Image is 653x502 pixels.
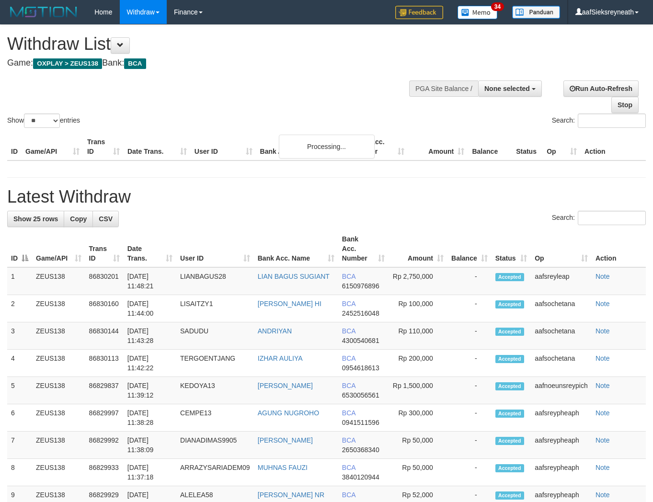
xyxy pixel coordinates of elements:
span: BCA [342,491,355,499]
td: - [447,459,492,486]
td: ZEUS138 [32,267,85,295]
td: 86830113 [85,350,124,377]
img: panduan.png [512,6,560,19]
th: Game/API: activate to sort column ascending [32,230,85,267]
span: BCA [342,382,355,389]
td: 5 [7,377,32,404]
select: Showentries [24,114,60,128]
span: Accepted [495,355,524,363]
td: aafsreypheaph [531,459,592,486]
span: BCA [342,300,355,308]
td: 86830160 [85,295,124,322]
span: Accepted [495,273,524,281]
td: Rp 1,500,000 [389,377,447,404]
td: ARRAZYSARIADEM09 [176,459,254,486]
td: 86830201 [85,267,124,295]
th: Bank Acc. Number [348,133,408,160]
span: Accepted [495,437,524,445]
th: Status [512,133,543,160]
span: Copy 3840120944 to clipboard [342,473,379,481]
th: Action [592,230,646,267]
td: SADUDU [176,322,254,350]
td: 2 [7,295,32,322]
a: Note [596,436,610,444]
a: CSV [92,211,119,227]
label: Search: [552,114,646,128]
input: Search: [578,114,646,128]
label: Search: [552,211,646,225]
th: Game/API [22,133,83,160]
span: BCA [342,273,355,280]
td: Rp 2,750,000 [389,267,447,295]
span: Accepted [495,410,524,418]
td: [DATE] 11:42:22 [124,350,176,377]
button: None selected [478,80,542,97]
span: Accepted [495,464,524,472]
td: 8 [7,459,32,486]
td: KEDOYA13 [176,377,254,404]
span: 34 [491,2,504,11]
td: aafsochetana [531,295,592,322]
td: aafsochetana [531,350,592,377]
td: DIANADIMAS9905 [176,432,254,459]
th: Amount [408,133,468,160]
td: LIANBAGUS28 [176,267,254,295]
h1: Latest Withdraw [7,187,646,206]
td: ZEUS138 [32,377,85,404]
td: - [447,267,492,295]
a: ANDRIYAN [258,327,292,335]
td: 86829933 [85,459,124,486]
th: Bank Acc. Number: activate to sort column ascending [338,230,389,267]
td: - [447,432,492,459]
th: Bank Acc. Name [256,133,349,160]
th: ID: activate to sort column descending [7,230,32,267]
span: Copy [70,215,87,223]
td: Rp 200,000 [389,350,447,377]
td: - [447,377,492,404]
a: Copy [64,211,93,227]
th: Action [581,133,646,160]
td: aafsreypheaph [531,404,592,432]
span: Show 25 rows [13,215,58,223]
a: [PERSON_NAME] [258,382,313,389]
td: [DATE] 11:44:00 [124,295,176,322]
span: OXPLAY > ZEUS138 [33,58,102,69]
a: Stop [611,97,639,113]
td: aafsreypheaph [531,432,592,459]
th: Amount: activate to sort column ascending [389,230,447,267]
td: - [447,322,492,350]
th: User ID [191,133,256,160]
a: Note [596,354,610,362]
label: Show entries [7,114,80,128]
td: ZEUS138 [32,432,85,459]
span: Accepted [495,382,524,390]
td: CEMPE13 [176,404,254,432]
span: Copy 6150976896 to clipboard [342,282,379,290]
td: ZEUS138 [32,350,85,377]
span: Copy 0941511596 to clipboard [342,419,379,426]
a: Note [596,300,610,308]
th: User ID: activate to sort column ascending [176,230,254,267]
th: Balance: activate to sort column ascending [447,230,492,267]
img: Feedback.jpg [395,6,443,19]
th: Op: activate to sort column ascending [531,230,592,267]
span: Accepted [495,328,524,336]
span: Copy 2650368340 to clipboard [342,446,379,454]
td: 86830144 [85,322,124,350]
th: Date Trans.: activate to sort column ascending [124,230,176,267]
td: Rp 300,000 [389,404,447,432]
span: BCA [342,409,355,417]
th: Date Trans. [124,133,191,160]
div: Processing... [279,135,375,159]
td: TERGOENTJANG [176,350,254,377]
td: aafsochetana [531,322,592,350]
span: BCA [342,327,355,335]
th: Balance [468,133,512,160]
span: Copy 6530056561 to clipboard [342,391,379,399]
span: BCA [342,354,355,362]
span: BCA [342,464,355,471]
span: Copy 4300540681 to clipboard [342,337,379,344]
td: 7 [7,432,32,459]
h4: Game: Bank: [7,58,426,68]
a: LIAN BAGUS SUGIANT [258,273,330,280]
